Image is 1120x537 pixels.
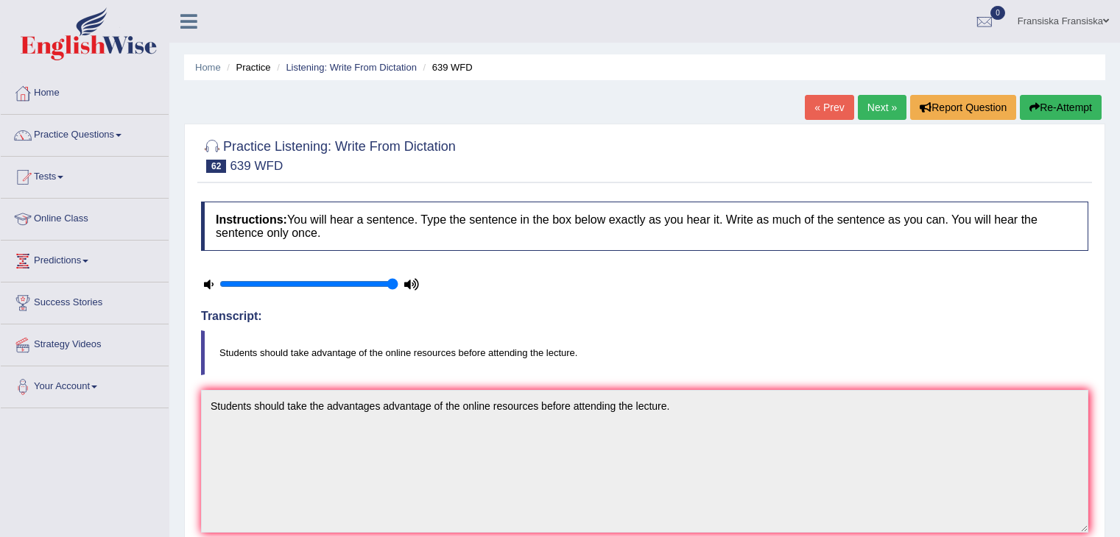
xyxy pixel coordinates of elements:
[910,95,1016,120] button: Report Question
[195,62,221,73] a: Home
[1,324,169,361] a: Strategy Videos
[1,366,169,403] a: Your Account
[201,202,1088,251] h4: You will hear a sentence. Type the sentence in the box below exactly as you hear it. Write as muc...
[201,310,1088,323] h4: Transcript:
[990,6,1005,20] span: 0
[206,160,226,173] span: 62
[286,62,417,73] a: Listening: Write From Dictation
[420,60,473,74] li: 639 WFD
[230,159,283,173] small: 639 WFD
[1,241,169,277] a: Predictions
[1020,95,1102,120] button: Re-Attempt
[216,213,287,226] b: Instructions:
[201,136,456,173] h2: Practice Listening: Write From Dictation
[223,60,270,74] li: Practice
[1,199,169,235] a: Online Class
[1,73,169,110] a: Home
[1,282,169,319] a: Success Stories
[1,157,169,193] a: Tests
[1,115,169,152] a: Practice Questions
[858,95,906,120] a: Next »
[201,330,1088,375] blockquote: Students should take advantage of the online resources before attending the lecture.
[805,95,853,120] a: « Prev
